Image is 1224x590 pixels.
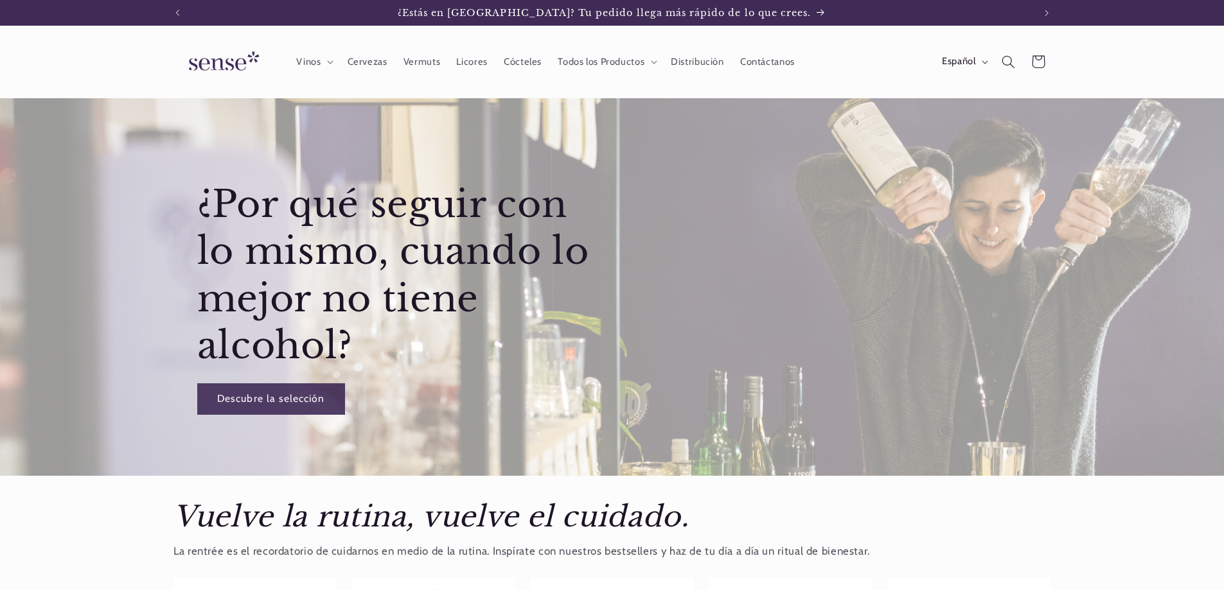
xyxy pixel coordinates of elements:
[173,499,689,534] em: Vuelve la rutina, vuelve el cuidado.
[448,48,496,76] a: Licores
[348,56,387,68] span: Cervezas
[504,56,542,68] span: Cócteles
[495,48,549,76] a: Cócteles
[288,48,339,76] summary: Vinos
[339,48,395,76] a: Cervezas
[550,48,663,76] summary: Todos los Productos
[404,56,440,68] span: Vermuts
[173,542,1051,561] p: La rentrée es el recordatorio de cuidarnos en medio de la rutina. Inspírate con nuestros bestsell...
[173,44,270,80] img: Sense
[197,383,345,415] a: Descubre la selección
[168,39,275,85] a: Sense
[740,56,795,68] span: Contáctanos
[732,48,803,76] a: Contáctanos
[942,55,975,69] span: Español
[296,56,321,68] span: Vinos
[671,56,724,68] span: Distribución
[398,7,812,19] span: ¿Estás en [GEOGRAPHIC_DATA]? Tu pedido llega más rápido de lo que crees.
[663,48,732,76] a: Distribución
[934,49,993,74] button: Español
[558,56,644,68] span: Todos los Productos
[994,47,1024,76] summary: Búsqueda
[395,48,448,76] a: Vermuts
[456,56,487,68] span: Licores
[197,181,609,370] h2: ¿Por qué seguir con lo mismo, cuando lo mejor no tiene alcohol?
